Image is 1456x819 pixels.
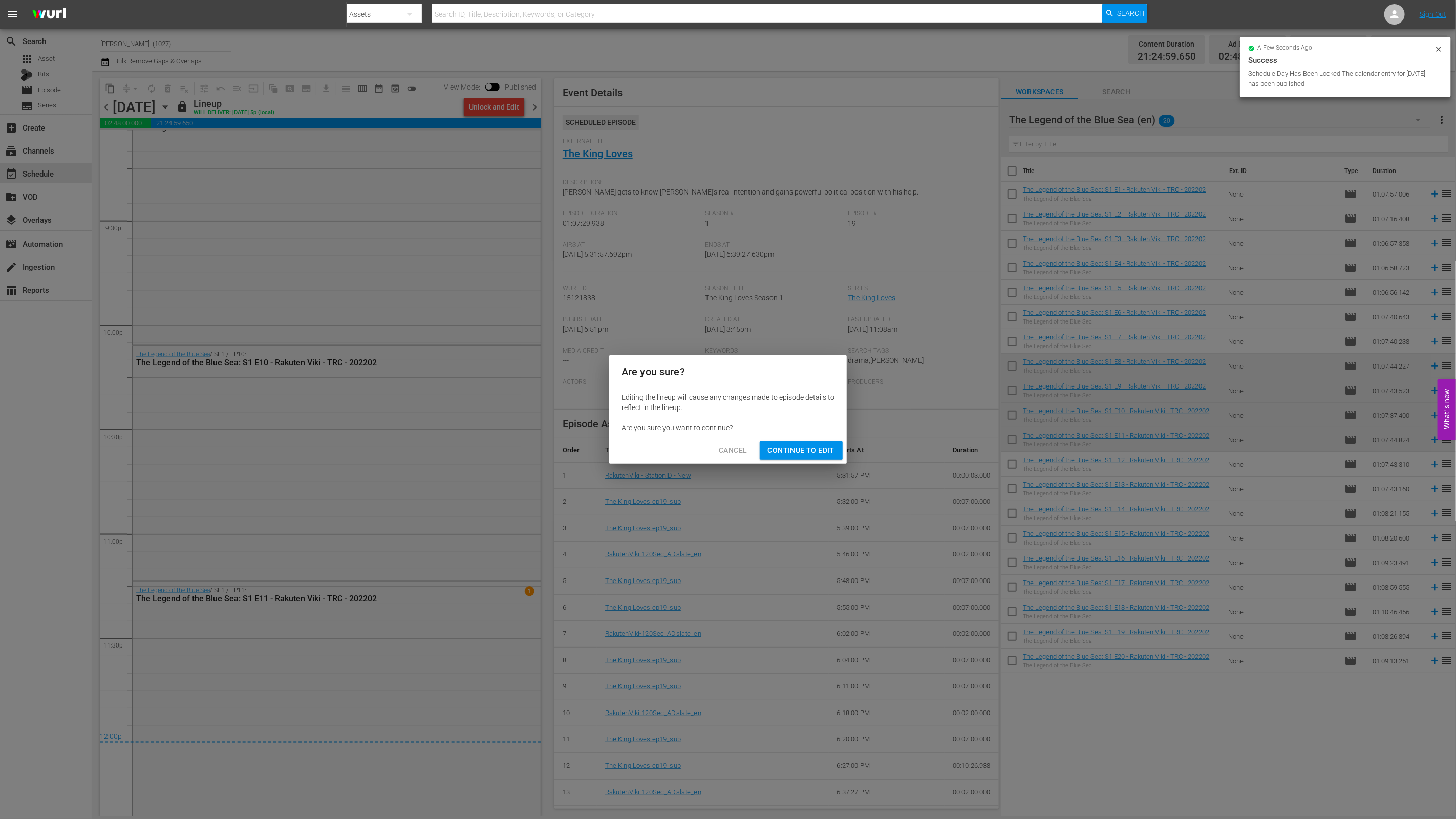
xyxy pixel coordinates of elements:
div: Success [1248,54,1443,67]
div: Are you sure you want to continue? [622,423,834,433]
button: Open Feedback Widget [1438,379,1456,440]
span: Cancel [719,444,747,457]
h2: Are you sure? [622,363,834,380]
div: Editing the lineup will cause any changes made to episode details to reflect in the lineup. [622,392,834,413]
img: ans4CAIJ8jUAAAAAAAAAAAAAAAAAAAAAAAAgQb4GAAAAAAAAAAAAAAAAAAAAAAAAJMjXAAAAAAAAAAAAAAAAAAAAAAAAgAT5G... [25,3,74,27]
a: Sign Out [1420,10,1446,18]
span: Search [1118,4,1145,23]
div: Schedule Day Has Been Locked The calendar entry for [DATE] has been published [1248,69,1432,89]
span: menu [6,8,18,20]
button: Cancel [711,441,755,460]
button: Continue to Edit [760,441,843,460]
span: Continue to Edit [768,444,834,457]
span: a few seconds ago [1258,44,1313,52]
